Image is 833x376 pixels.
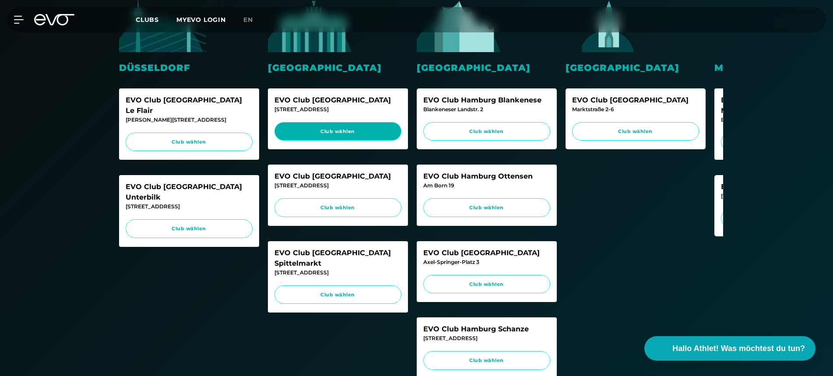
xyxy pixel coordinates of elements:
[274,171,401,182] div: EVO Club [GEOGRAPHIC_DATA]
[134,138,244,146] span: Club wählen
[566,61,706,74] div: [GEOGRAPHIC_DATA]
[423,122,550,141] a: Club wählen
[136,16,159,24] span: Clubs
[283,128,393,135] span: Club wählen
[119,61,259,74] div: Düsseldorf
[580,128,691,135] span: Club wählen
[274,105,401,113] div: [STREET_ADDRESS]
[243,15,264,25] a: en
[274,198,401,217] a: Club wählen
[176,16,226,24] a: MYEVO LOGIN
[126,219,253,238] a: Club wählen
[644,336,815,361] button: Hallo Athlet! Was möchtest du tun?
[572,95,699,105] div: EVO Club [GEOGRAPHIC_DATA]
[243,16,253,24] span: en
[572,122,699,141] a: Club wählen
[423,95,550,105] div: EVO Club Hamburg Blankenese
[274,182,401,190] div: [STREET_ADDRESS]
[134,225,244,232] span: Club wählen
[432,204,542,211] span: Club wählen
[423,275,550,294] a: Club wählen
[423,248,550,258] div: EVO Club [GEOGRAPHIC_DATA]
[432,281,542,288] span: Club wählen
[274,95,401,105] div: EVO Club [GEOGRAPHIC_DATA]
[423,198,550,217] a: Club wählen
[274,285,401,304] a: Club wählen
[423,182,550,190] div: Am Born 19
[672,343,805,355] span: Hallo Athlet! Was möchtest du tun?
[126,182,253,203] div: EVO Club [GEOGRAPHIC_DATA] Unterbilk
[283,291,393,299] span: Club wählen
[423,105,550,113] div: Blankeneser Landstr. 2
[417,61,557,74] div: [GEOGRAPHIC_DATA]
[423,334,550,342] div: [STREET_ADDRESS]
[432,357,542,364] span: Club wählen
[423,351,550,370] a: Club wählen
[423,171,550,182] div: EVO Club Hamburg Ottensen
[283,204,393,211] span: Club wählen
[126,203,253,211] div: [STREET_ADDRESS]
[423,324,550,334] div: EVO Club Hamburg Schanze
[572,105,699,113] div: Marktstraße 2-6
[423,258,550,266] div: Axel-Springer-Platz 3
[268,61,408,74] div: [GEOGRAPHIC_DATA]
[432,128,542,135] span: Club wählen
[274,269,401,277] div: [STREET_ADDRESS]
[274,248,401,269] div: EVO Club [GEOGRAPHIC_DATA] Spittelmarkt
[136,15,176,24] a: Clubs
[126,116,253,124] div: [PERSON_NAME][STREET_ADDRESS]
[274,122,401,141] a: Club wählen
[126,95,253,116] div: EVO Club [GEOGRAPHIC_DATA] Le Flair
[126,133,253,151] a: Club wählen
